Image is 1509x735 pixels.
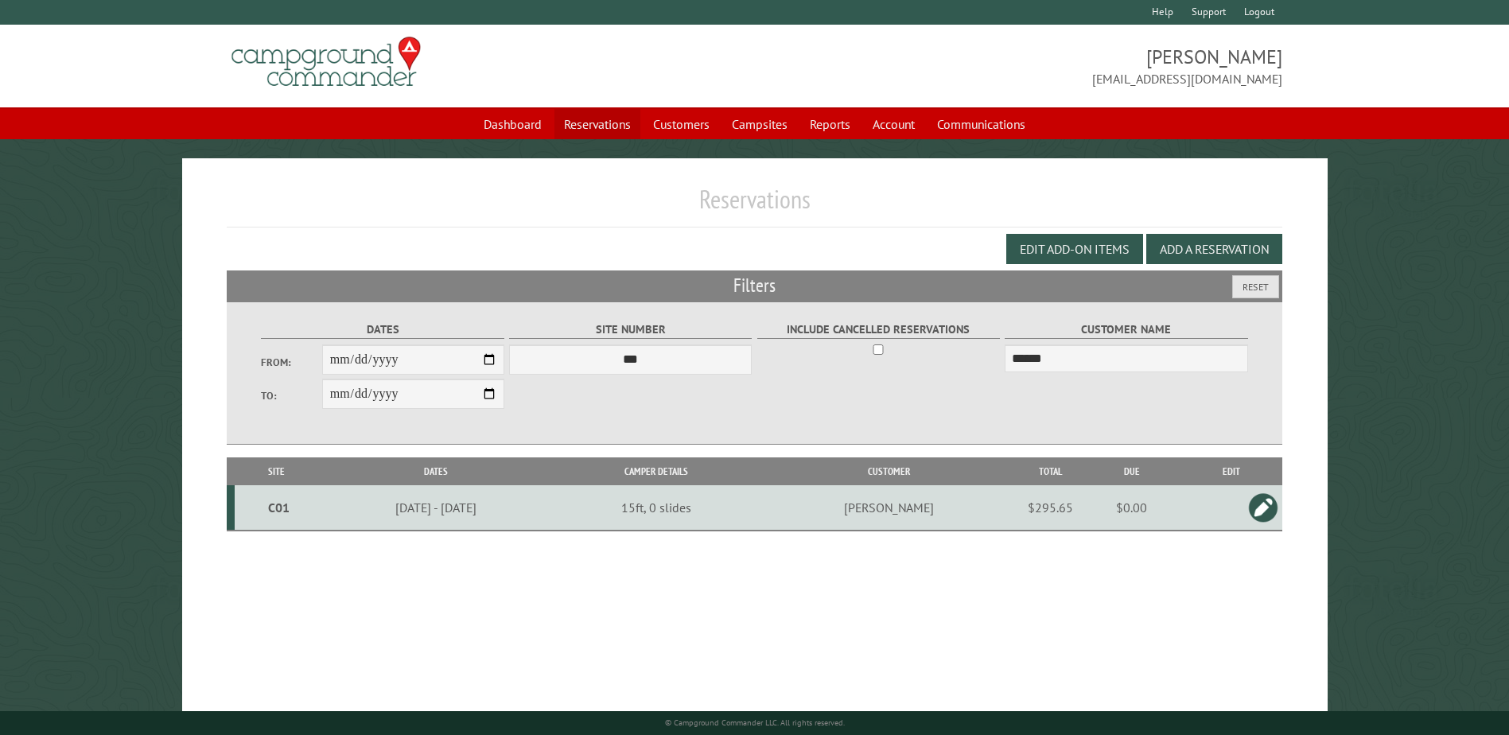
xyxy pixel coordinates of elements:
th: Customer [759,457,1018,485]
label: Include Cancelled Reservations [757,321,1000,339]
a: Customers [644,109,719,139]
a: Communications [928,109,1035,139]
a: Account [863,109,924,139]
th: Total [1019,457,1083,485]
div: [DATE] - [DATE] [321,500,551,515]
button: Add a Reservation [1146,234,1282,264]
label: To: [261,388,321,403]
th: Edit [1181,457,1282,485]
div: C01 [241,500,315,515]
button: Edit Add-on Items [1006,234,1143,264]
td: $0.00 [1083,485,1181,531]
th: Camper Details [554,457,759,485]
small: © Campground Commander LLC. All rights reserved. [665,717,845,728]
label: Customer Name [1005,321,1247,339]
td: 15ft, 0 slides [554,485,759,531]
h2: Filters [227,270,1281,301]
a: Reports [800,109,860,139]
a: Campsites [722,109,797,139]
a: Dashboard [474,109,551,139]
th: Site [235,457,317,485]
img: Campground Commander [227,31,426,93]
td: $295.65 [1019,485,1083,531]
label: Site Number [509,321,752,339]
label: From: [261,355,321,370]
td: [PERSON_NAME] [759,485,1018,531]
span: [PERSON_NAME] [EMAIL_ADDRESS][DOMAIN_NAME] [755,44,1282,88]
a: Reservations [554,109,640,139]
button: Reset [1232,275,1279,298]
th: Due [1083,457,1181,485]
h1: Reservations [227,184,1281,227]
label: Dates [261,321,504,339]
th: Dates [318,457,554,485]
